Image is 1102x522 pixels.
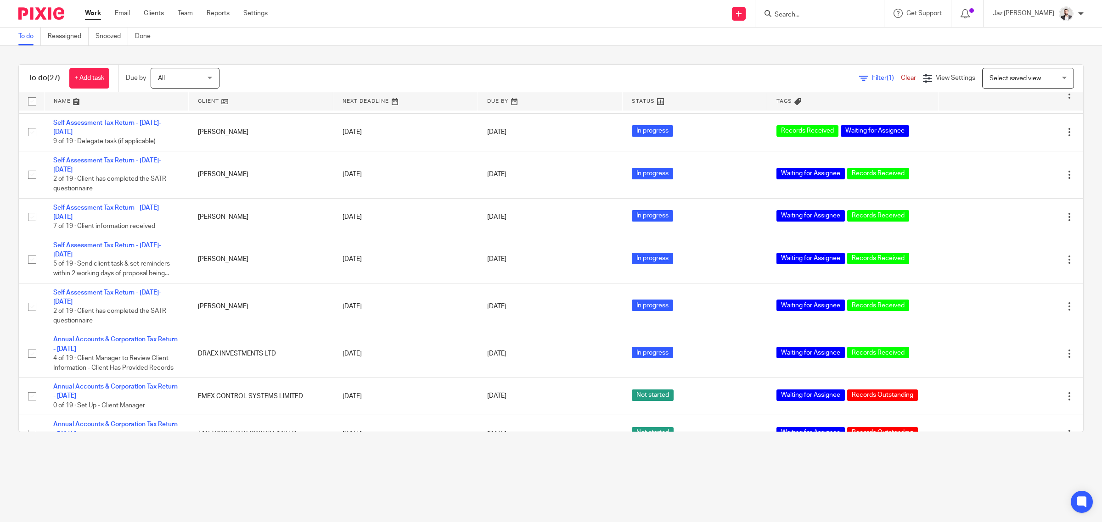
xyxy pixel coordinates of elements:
a: + Add task [69,68,109,89]
td: TANZ PROPERTY GROUP LIMITED [189,415,333,453]
span: Waiting for Assignee [776,300,845,311]
img: 48292-0008-compressed%20square.jpg [1059,6,1074,21]
p: Due by [126,73,146,83]
span: 2 of 19 · Client has completed the SATR questionnaire [53,308,166,324]
a: Team [178,9,193,18]
td: [DATE] [333,378,478,415]
span: Records Received [776,125,838,137]
span: In progress [632,168,673,179]
td: [PERSON_NAME] [189,283,333,330]
span: (1) [887,75,894,81]
span: 7 of 19 · Client information received [53,223,155,229]
span: 2 of 19 · Client has completed the SATR questionnaire [53,176,166,192]
span: In progress [632,300,673,311]
span: In progress [632,253,673,264]
span: [DATE] [487,172,506,178]
td: [PERSON_NAME] [189,113,333,151]
td: [PERSON_NAME] [189,198,333,236]
span: [DATE] [487,129,506,135]
td: EMEX CONTROL SYSTEMS LIMITED [189,378,333,415]
span: Records Received [847,253,909,264]
span: Waiting for Assignee [776,347,845,358]
span: 4 of 19 · Client Manager to Review Client Information - Client Has Provided Records [53,355,174,371]
a: Clients [144,9,164,18]
td: DRAEX INVESTMENTS LTD [189,330,333,378]
a: Work [85,9,101,18]
a: Self Assessment Tax Return - [DATE]-[DATE] [53,242,161,258]
td: [DATE] [333,151,478,198]
a: Reassigned [48,28,89,45]
span: [DATE] [487,350,506,357]
span: View Settings [936,75,975,81]
td: [DATE] [333,113,478,151]
span: Waiting for Assignee [776,389,845,401]
span: All [158,75,165,82]
span: [DATE] [487,256,506,263]
span: Records Received [847,347,909,358]
input: Search [774,11,856,19]
span: Records Received [847,210,909,222]
span: Get Support [906,10,942,17]
a: Snoozed [96,28,128,45]
span: [DATE] [487,303,506,310]
a: Self Assessment Tax Return - [DATE]-[DATE] [53,205,161,220]
span: Tags [776,99,792,104]
a: Annual Accounts & Corporation Tax Return - [DATE] [53,421,178,437]
span: Waiting for Assignee [776,210,845,222]
td: [DATE] [333,236,478,283]
a: Reports [207,9,230,18]
a: Clear [901,75,916,81]
a: Settings [243,9,268,18]
span: Waiting for Assignee [841,125,909,137]
span: Filter [872,75,901,81]
a: Done [135,28,157,45]
td: [DATE] [333,283,478,330]
span: 0 of 19 · Set Up - Client Manager [53,402,145,409]
a: Self Assessment Tax Return - [DATE]-[DATE] [53,289,161,305]
span: Select saved view [990,75,1041,82]
span: [DATE] [487,393,506,400]
span: 9 of 19 · Delegate task (if applicable) [53,138,156,144]
td: [PERSON_NAME] [189,151,333,198]
span: [DATE] [487,214,506,220]
span: Not started [632,427,674,439]
a: Self Assessment Tax Return - [DATE]-[DATE] [53,157,161,173]
td: [PERSON_NAME] [189,236,333,283]
span: 5 of 19 · Send client task & set reminders within 2 working days of proposal being... [53,261,170,277]
span: Records Outstanding [847,427,918,439]
span: In progress [632,210,673,222]
a: Self Assessment Tax Return - [DATE]-[DATE] [53,120,161,135]
h1: To do [28,73,60,83]
span: Records Received [847,168,909,179]
a: Annual Accounts & Corporation Tax Return - [DATE] [53,383,178,399]
span: Records Outstanding [847,389,918,401]
span: [DATE] [487,431,506,437]
p: Jaz [PERSON_NAME] [993,9,1054,18]
span: Waiting for Assignee [776,427,845,439]
img: Pixie [18,7,64,20]
td: [DATE] [333,198,478,236]
span: Waiting for Assignee [776,253,845,264]
td: [DATE] [333,330,478,378]
span: Waiting for Assignee [776,168,845,179]
td: [DATE] [333,415,478,453]
a: To do [18,28,41,45]
a: Annual Accounts & Corporation Tax Return - [DATE] [53,336,178,352]
span: Records Received [847,300,909,311]
span: (27) [47,74,60,82]
span: Not started [632,389,674,401]
span: In progress [632,347,673,358]
span: In progress [632,125,673,137]
a: Email [115,9,130,18]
